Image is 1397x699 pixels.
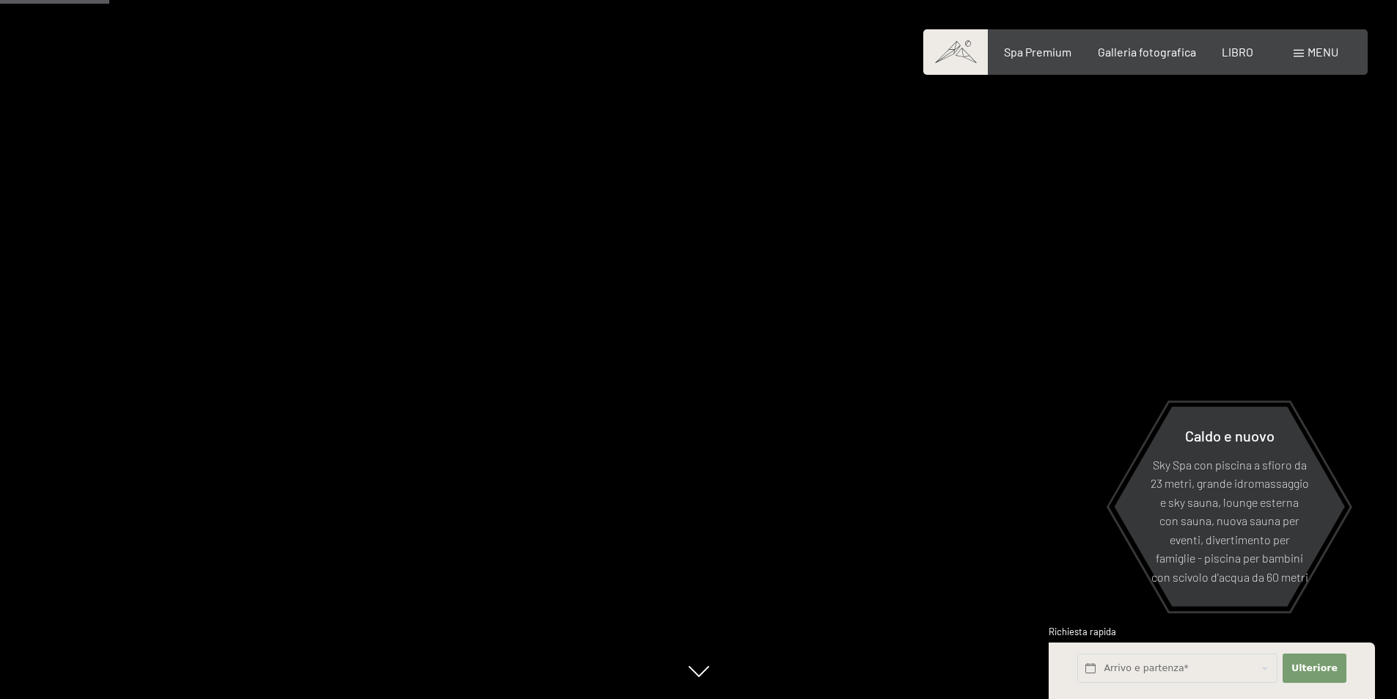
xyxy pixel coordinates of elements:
font: Richiesta rapida [1049,626,1116,637]
font: menu [1308,45,1338,59]
a: Galleria fotografica [1098,45,1196,59]
a: Caldo e nuovo Sky Spa con piscina a sfioro da 23 metri, grande idromassaggio e sky sauna, lounge ... [1113,406,1346,607]
a: LIBRO [1222,45,1253,59]
a: Spa Premium [1004,45,1071,59]
button: Ulteriore [1283,654,1346,684]
font: Ulteriore [1291,662,1338,673]
font: Sky Spa con piscina a sfioro da 23 metri, grande idromassaggio e sky sauna, lounge esterna con sa... [1151,457,1309,584]
font: Caldo e nuovo [1185,426,1275,444]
